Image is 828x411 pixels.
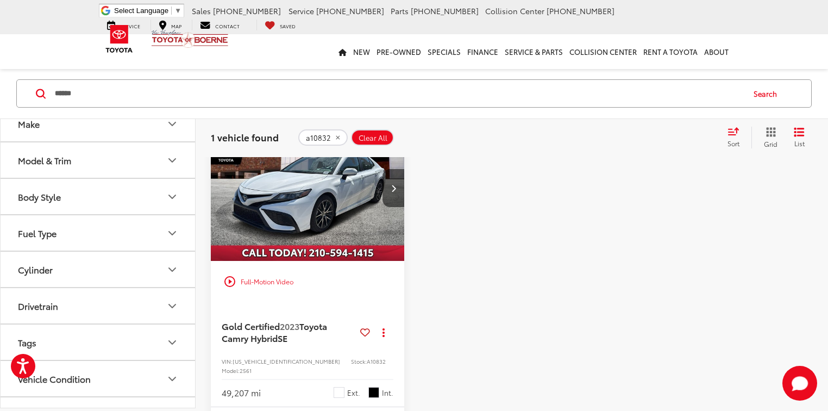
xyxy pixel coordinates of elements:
div: Cylinder [18,265,53,275]
button: Model & TrimModel & Trim [1,143,196,178]
span: Service [288,5,314,16]
div: Drivetrain [166,300,179,313]
a: Gold Certified2023Toyota Camry HybridSE [222,320,356,345]
button: CylinderCylinder [1,252,196,288]
span: Int. [382,388,393,398]
span: White [334,387,344,398]
div: Make [166,117,179,130]
div: Body Style [18,192,61,202]
div: Model & Trim [18,155,71,166]
span: Ext. [347,388,360,398]
span: [US_VEHICLE_IDENTIFICATION_NUMBER] [233,357,340,365]
a: Map [150,20,190,30]
button: Vehicle ConditionVehicle Condition [1,362,196,397]
div: Vehicle Condition [166,372,179,385]
a: Contact [192,20,248,30]
button: Select sort value [722,127,751,148]
button: Body StyleBody Style [1,179,196,215]
span: Grid [764,139,777,148]
div: Drivetrain [18,301,58,312]
span: ▼ [174,7,181,15]
a: Select Language​ [114,7,181,15]
button: remove a10832 [298,129,348,146]
button: DrivetrainDrivetrain [1,289,196,324]
a: Specials [424,34,464,69]
a: My Saved Vehicles [256,20,304,30]
span: SE [278,332,287,344]
span: 1 vehicle found [211,130,279,144]
span: VIN: [222,357,233,365]
div: Fuel Type [18,228,57,239]
img: Toyota [99,21,140,57]
button: Fuel TypeFuel Type [1,216,196,251]
span: 2561 [240,366,252,375]
span: [PHONE_NUMBER] [316,5,384,16]
div: Vehicle Condition [18,374,91,384]
div: Model & Trim [166,154,179,167]
input: Search by Make, Model, or Keyword [54,80,743,107]
a: Service [99,20,148,30]
div: Tags [18,338,36,348]
button: Clear All [351,129,394,146]
a: Service & Parts: Opens in a new tab [501,34,566,69]
span: 2023 [280,320,299,332]
img: 2023 Toyota Camry Hybrid SE [210,115,405,261]
div: Make [18,119,40,129]
button: Grid View [751,127,786,148]
span: Sales [192,5,211,16]
a: Collision Center [566,34,640,69]
button: Next image [382,169,404,207]
div: Cylinder [166,263,179,276]
div: Body Style [166,190,179,203]
div: Fuel Type [166,227,179,240]
span: Parts [391,5,409,16]
button: List View [786,127,813,148]
div: 2023 Toyota Camry Hybrid SE 0 [210,115,405,261]
a: Finance [464,34,501,69]
div: Tags [166,336,179,349]
a: 2023 Toyota Camry Hybrid SE2023 Toyota Camry Hybrid SE2023 Toyota Camry Hybrid SE2023 Toyota Camr... [210,115,405,261]
a: Pre-Owned [373,34,424,69]
span: List [794,139,805,148]
img: Vic Vaughan Toyota of Boerne [151,29,229,48]
span: a10832 [306,134,331,142]
span: dropdown dots [382,328,385,337]
span: ​ [171,7,172,15]
span: [PHONE_NUMBER] [213,5,281,16]
span: A10832 [367,357,386,365]
a: New [350,34,373,69]
a: Rent a Toyota [640,34,701,69]
span: Clear All [359,134,387,142]
span: Toyota Camry Hybrid [222,320,327,344]
button: TagsTags [1,325,196,360]
span: Select Language [114,7,168,15]
span: Black [368,387,379,398]
span: Model: [222,366,240,375]
a: Home [335,34,350,69]
span: [PHONE_NUMBER] [411,5,479,16]
div: 49,207 mi [222,387,261,399]
svg: Start Chat [782,366,817,401]
span: Gold Certified [222,320,280,332]
button: Actions [374,322,393,341]
span: Saved [280,22,296,29]
button: Search [743,80,793,107]
span: [PHONE_NUMBER] [547,5,614,16]
span: Stock: [351,357,367,365]
span: Collision Center [485,5,544,16]
button: Toggle Chat Window [782,366,817,401]
span: Sort [727,139,739,148]
a: About [701,34,732,69]
button: MakeMake [1,107,196,142]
